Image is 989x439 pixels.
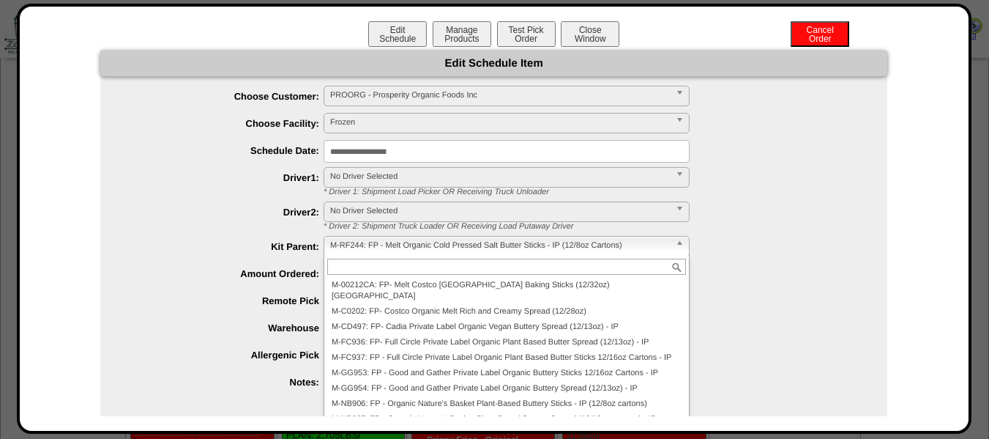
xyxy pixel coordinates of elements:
button: ManageProducts [433,21,491,47]
span: Frozen [330,114,670,131]
span: PROORG - Prosperity Organic Foods Inc [330,86,670,104]
label: Driver2: [130,207,324,218]
li: M-NB906: FP - Organic Nature's Basket Plant-Based Buttery Sticks - IP (12/8oz cartons) [327,396,686,412]
li: M-FC936: FP- Full Circle Private Label Organic Plant Based Butter Spread (12/13oz) - IP [327,335,686,350]
li: M-FC937: FP - Full Circle Private Label Organic Plant Based Butter Sticks 12/16oz Cartons - IP [327,350,686,366]
label: Driver1: [130,172,324,183]
li: M-CD497: FP- Cadia Private Label Organic Vegan Buttery Spread (12/13oz) - IP [327,320,686,335]
li: M-C0202: FP- Costco Organic Melt Rich and Creamy Spread (12/28oz) [327,304,686,320]
label: Choose Facility: [130,118,324,129]
label: Amount Ordered: [130,268,324,279]
li: M-NB907: FP - Organic Nature's Basket Plant-Based Buttery Spread (12/13oz cartons) - IP [327,412,686,427]
button: EditSchedule [368,21,427,47]
label: Warehouse [130,322,324,333]
label: Choose Customer: [130,91,324,102]
button: Test PickOrder [497,21,556,47]
div: * Driver 1: Shipment Load Picker OR Receiving Truck Unloader [313,188,887,196]
a: CloseWindow [559,33,621,44]
button: CloseWindow [561,21,619,47]
label: Schedule Date: [130,145,324,156]
span: M-RF244: FP - Melt Organic Cold Pressed Salt Butter Sticks - IP (12/8oz Cartons) [330,237,670,254]
label: Notes: [130,377,324,388]
li: M-GG953: FP - Good and Gather Private Label Organic Buttery Sticks 12/16oz Cartons - IP [327,366,686,381]
div: Edit Schedule Item [100,51,887,76]
span: No Driver Selected [330,202,670,220]
label: Kit Parent: [130,241,324,252]
button: CancelOrder [791,21,849,47]
span: No Driver Selected [330,168,670,185]
label: Remote Pick [130,295,324,306]
li: M-GG954: FP - Good and Gather Private Label Organic Buttery Spread (12/13oz) - IP [327,381,686,396]
li: M-00212CA: FP- Melt Costco [GEOGRAPHIC_DATA] Baking Sticks (12/32oz) [GEOGRAPHIC_DATA] [327,278,686,304]
label: Allergenic Pick [130,350,324,361]
div: * Driver 2: Shipment Truck Loader OR Receiving Load Putaway Driver [313,222,887,231]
